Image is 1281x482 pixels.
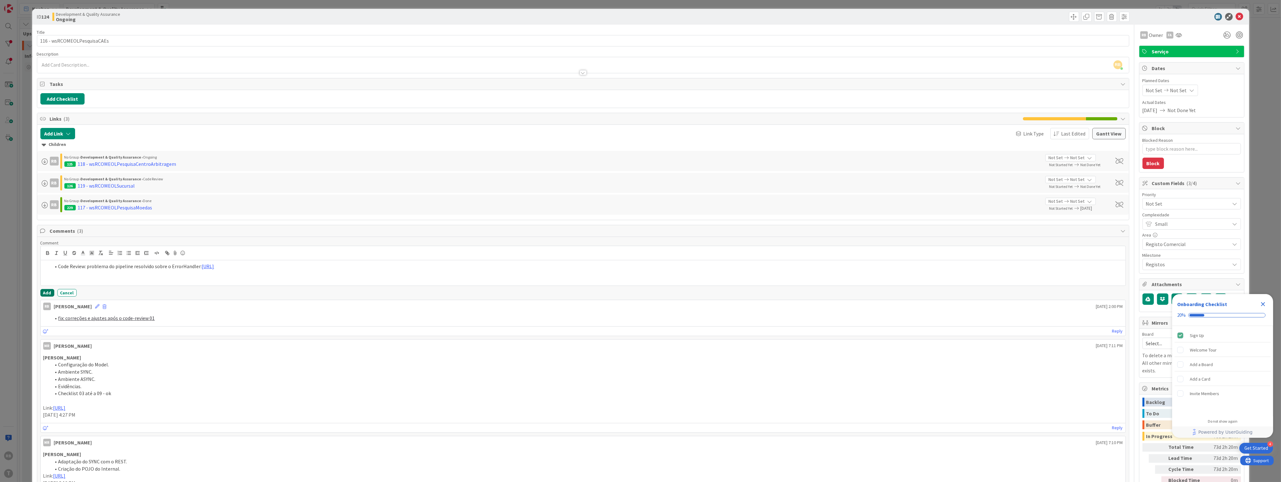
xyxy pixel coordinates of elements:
[42,141,1124,148] div: Children
[50,157,59,166] div: RB
[1112,327,1123,335] a: Reply
[64,116,70,122] span: ( 3 )
[1190,332,1204,339] div: Sign Up
[53,473,66,479] a: [URL]
[37,35,1129,46] input: type card name here...
[58,361,109,368] span: Configuração do Model.
[1049,206,1073,211] span: Not Started Yet
[1142,106,1158,114] span: [DATE]
[1024,130,1044,137] span: Link Type
[1146,240,1227,249] span: Registo Comercial
[1208,419,1237,424] div: Do not show again
[1152,385,1233,392] span: Metrics
[1142,213,1241,217] div: Complexidade
[58,383,82,389] span: Evidências.
[1175,358,1271,371] div: Add a Board is incomplete.
[202,263,214,269] a: [URL]
[1146,420,1231,429] div: Buffer
[1146,398,1231,407] div: Backlog
[50,227,1118,235] span: Comments
[50,178,59,187] div: RB
[1152,179,1233,187] span: Custom Fields
[1172,426,1273,438] div: Footer
[78,160,176,168] div: 118 - wsRCOMEOLPesquisaCentroArbitragem
[1198,428,1253,436] span: Powered by UserGuiding
[1168,106,1196,114] span: Not Done Yet
[1239,443,1273,454] div: Open Get Started checklist, remaining modules: 4
[1152,124,1233,132] span: Block
[1146,432,1214,441] div: In Progress
[58,369,93,375] span: Ambiente SYNC.
[43,354,81,361] strong: [PERSON_NAME]
[1175,387,1271,401] div: Invite Members is incomplete.
[37,29,45,35] label: Title
[40,240,59,246] span: Comment
[1175,372,1271,386] div: Add a Card is incomplete.
[43,303,51,310] div: RB
[1049,154,1063,161] span: Not Set
[1172,294,1273,438] div: Checklist Container
[1142,99,1241,106] span: Actual Dates
[1081,162,1101,167] span: Not Done Yet
[43,342,51,350] div: MR
[64,183,76,189] div: 126
[1152,280,1233,288] span: Attachments
[1096,342,1123,349] span: [DATE] 7:11 PM
[1050,128,1089,139] button: Last Edited
[81,177,143,181] b: Development & Quality Assurance ›
[1152,64,1233,72] span: Dates
[1146,87,1163,94] span: Not Set
[1206,454,1238,463] div: 73d 2h 20m
[1142,192,1241,197] div: Priority
[1187,180,1197,186] span: ( 3/4 )
[64,155,81,160] span: No Group ›
[1169,454,1203,463] div: Lead Time
[64,177,81,181] span: No Group ›
[143,177,163,181] span: Code Review
[53,405,66,411] a: [URL]
[1152,48,1233,55] span: Serviço
[1155,220,1227,228] span: Small
[56,17,121,22] b: Ongoing
[40,289,54,297] button: Add
[81,155,143,160] b: Development & Quality Assurance ›
[1166,32,1173,39] div: FA
[1146,339,1227,348] span: Select...
[64,205,76,210] div: 229
[1112,424,1123,432] a: Reply
[1142,253,1241,257] div: Milestone
[1177,312,1186,318] div: 20%
[1206,465,1238,474] div: 73d 2h 20m
[1071,154,1085,161] span: Not Set
[1142,137,1173,143] label: Blocked Reason
[1244,445,1268,451] div: Get Started
[51,263,1123,270] li: Code Review: problema do pipeline resolvido sobre o ErrorHandler:
[1175,328,1271,342] div: Sign Up is complete.
[1113,60,1122,69] span: RB
[1049,176,1063,183] span: Not Set
[1081,205,1108,212] span: [DATE]
[64,198,81,203] span: No Group ›
[58,376,96,382] span: Ambiente ASYNC.
[13,1,29,9] span: Support
[1071,198,1085,205] span: Not Set
[1140,31,1148,39] div: RB
[56,12,121,17] span: Development & Quality Assurance
[143,155,157,160] span: Ongoing
[1190,390,1219,397] div: Invite Members
[1049,184,1073,189] span: Not Started Yet
[1175,343,1271,357] div: Welcome Tour is incomplete.
[1206,443,1238,452] div: 73d 2h 20m
[54,439,92,446] div: [PERSON_NAME]
[1071,176,1085,183] span: Not Set
[50,115,1020,123] span: Links
[1190,361,1213,368] div: Add a Board
[58,315,155,321] a: fix: correções e ajustes após o code-review 01
[37,51,59,57] span: Description
[43,473,53,479] span: Link:
[58,466,121,472] span: Criação do POJO do Internal.
[1146,260,1227,269] span: Registos
[1170,87,1187,94] span: Not Set
[78,204,152,211] div: 117 - wsRCOMEOLPesquisaMoedas
[1258,299,1268,309] div: Close Checklist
